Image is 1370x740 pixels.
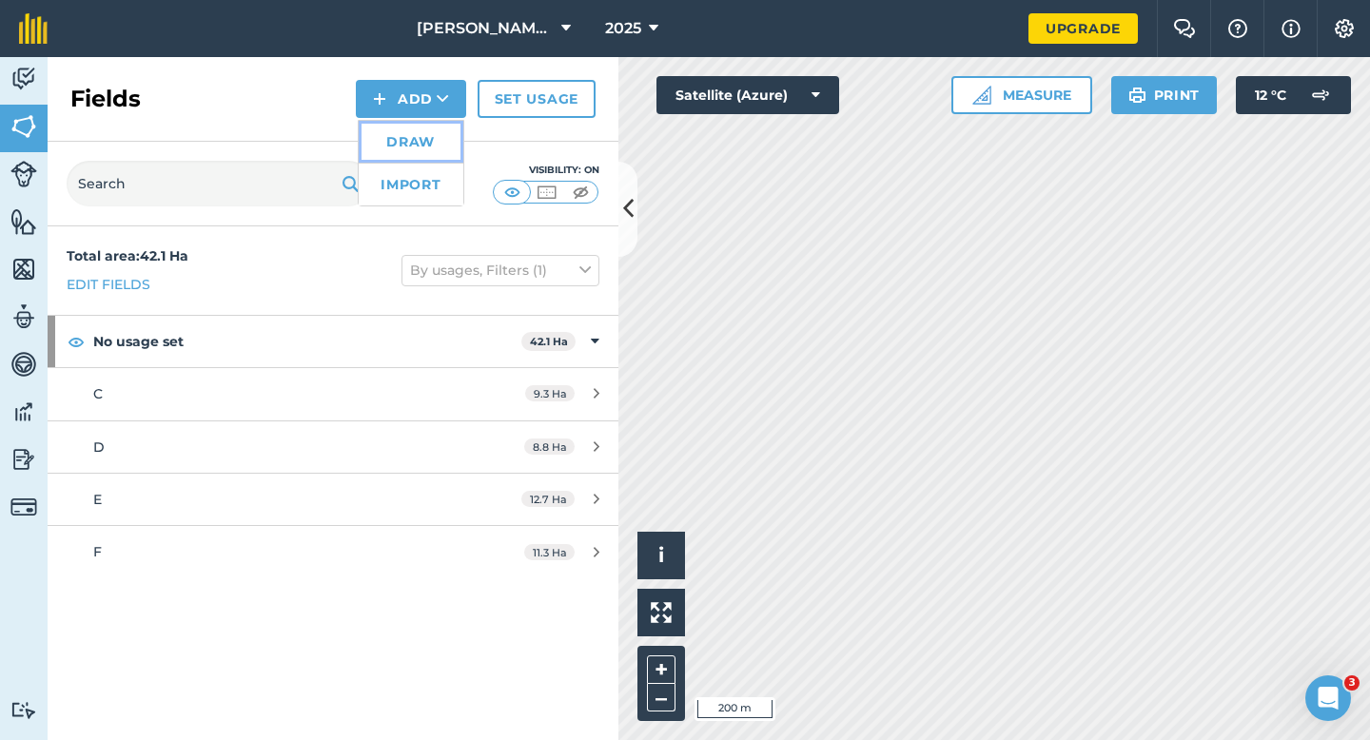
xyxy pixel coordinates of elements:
span: 12.7 Ha [521,491,575,507]
img: svg+xml;base64,PHN2ZyB4bWxucz0iaHR0cDovL3d3dy53My5vcmcvMjAwMC9zdmciIHdpZHRoPSIxOSIgaGVpZ2h0PSIyNC... [342,172,360,195]
span: E [93,491,102,508]
img: svg+xml;base64,PD94bWwgdmVyc2lvbj0iMS4wIiBlbmNvZGluZz0idXRmLTgiPz4KPCEtLSBHZW5lcmF0b3I6IEFkb2JlIE... [10,494,37,520]
img: A question mark icon [1226,19,1249,38]
button: Print [1111,76,1218,114]
span: 8.8 Ha [524,438,575,455]
span: C [93,385,103,402]
button: 12 °C [1236,76,1351,114]
input: Search [67,161,371,206]
button: By usages, Filters (1) [401,255,599,285]
span: 3 [1344,675,1360,691]
span: [PERSON_NAME] & Sons [417,17,554,40]
img: svg+xml;base64,PHN2ZyB4bWxucz0iaHR0cDovL3d3dy53My5vcmcvMjAwMC9zdmciIHdpZHRoPSIxNyIgaGVpZ2h0PSIxNy... [1282,17,1301,40]
a: Import [359,164,463,205]
iframe: Intercom live chat [1305,675,1351,721]
img: Ruler icon [972,86,991,105]
img: svg+xml;base64,PD94bWwgdmVyc2lvbj0iMS4wIiBlbmNvZGluZz0idXRmLTgiPz4KPCEtLSBHZW5lcmF0b3I6IEFkb2JlIE... [10,701,37,719]
strong: No usage set [93,316,521,367]
img: svg+xml;base64,PHN2ZyB4bWxucz0iaHR0cDovL3d3dy53My5vcmcvMjAwMC9zdmciIHdpZHRoPSI1NiIgaGVpZ2h0PSI2MC... [10,112,37,141]
span: 12 ° C [1255,76,1286,114]
button: Add DrawImport [356,80,466,118]
a: Upgrade [1028,13,1138,44]
img: fieldmargin Logo [19,13,48,44]
div: Visibility: On [493,163,599,178]
span: i [658,543,664,567]
span: F [93,543,102,560]
a: D8.8 Ha [48,421,618,473]
img: A cog icon [1333,19,1356,38]
img: svg+xml;base64,PD94bWwgdmVyc2lvbj0iMS4wIiBlbmNvZGluZz0idXRmLTgiPz4KPCEtLSBHZW5lcmF0b3I6IEFkb2JlIE... [10,445,37,474]
img: svg+xml;base64,PD94bWwgdmVyc2lvbj0iMS4wIiBlbmNvZGluZz0idXRmLTgiPz4KPCEtLSBHZW5lcmF0b3I6IEFkb2JlIE... [10,350,37,379]
button: + [647,655,675,684]
span: D [93,438,105,456]
strong: 42.1 Ha [530,335,568,348]
a: Set usage [478,80,596,118]
img: svg+xml;base64,PHN2ZyB4bWxucz0iaHR0cDovL3d3dy53My5vcmcvMjAwMC9zdmciIHdpZHRoPSI1NiIgaGVpZ2h0PSI2MC... [10,207,37,236]
button: Measure [951,76,1092,114]
strong: Total area : 42.1 Ha [67,247,188,264]
a: F11.3 Ha [48,526,618,577]
img: svg+xml;base64,PD94bWwgdmVyc2lvbj0iMS4wIiBlbmNvZGluZz0idXRmLTgiPz4KPCEtLSBHZW5lcmF0b3I6IEFkb2JlIE... [1301,76,1340,114]
button: Satellite (Azure) [656,76,839,114]
a: Draw [359,121,463,163]
div: No usage set42.1 Ha [48,316,618,367]
h2: Fields [70,84,141,114]
img: svg+xml;base64,PD94bWwgdmVyc2lvbj0iMS4wIiBlbmNvZGluZz0idXRmLTgiPz4KPCEtLSBHZW5lcmF0b3I6IEFkb2JlIE... [10,161,37,187]
img: svg+xml;base64,PD94bWwgdmVyc2lvbj0iMS4wIiBlbmNvZGluZz0idXRmLTgiPz4KPCEtLSBHZW5lcmF0b3I6IEFkb2JlIE... [10,398,37,426]
span: 9.3 Ha [525,385,575,401]
img: svg+xml;base64,PHN2ZyB4bWxucz0iaHR0cDovL3d3dy53My5vcmcvMjAwMC9zdmciIHdpZHRoPSI1NiIgaGVpZ2h0PSI2MC... [10,255,37,283]
img: svg+xml;base64,PHN2ZyB4bWxucz0iaHR0cDovL3d3dy53My5vcmcvMjAwMC9zdmciIHdpZHRoPSIxOCIgaGVpZ2h0PSIyNC... [68,330,85,353]
span: 11.3 Ha [524,544,575,560]
img: svg+xml;base64,PHN2ZyB4bWxucz0iaHR0cDovL3d3dy53My5vcmcvMjAwMC9zdmciIHdpZHRoPSIxNCIgaGVpZ2h0PSIyNC... [373,88,386,110]
button: – [647,684,675,711]
a: E12.7 Ha [48,474,618,525]
img: svg+xml;base64,PHN2ZyB4bWxucz0iaHR0cDovL3d3dy53My5vcmcvMjAwMC9zdmciIHdpZHRoPSIxOSIgaGVpZ2h0PSIyNC... [1128,84,1146,107]
img: svg+xml;base64,PD94bWwgdmVyc2lvbj0iMS4wIiBlbmNvZGluZz0idXRmLTgiPz4KPCEtLSBHZW5lcmF0b3I6IEFkb2JlIE... [10,302,37,331]
a: C9.3 Ha [48,368,618,419]
span: 2025 [605,17,641,40]
img: Four arrows, one pointing top left, one top right, one bottom right and the last bottom left [651,602,672,623]
img: svg+xml;base64,PHN2ZyB4bWxucz0iaHR0cDovL3d3dy53My5vcmcvMjAwMC9zdmciIHdpZHRoPSI1MCIgaGVpZ2h0PSI0MC... [500,183,524,202]
img: svg+xml;base64,PHN2ZyB4bWxucz0iaHR0cDovL3d3dy53My5vcmcvMjAwMC9zdmciIHdpZHRoPSI1MCIgaGVpZ2h0PSI0MC... [535,183,558,202]
a: Edit fields [67,274,150,295]
img: svg+xml;base64,PD94bWwgdmVyc2lvbj0iMS4wIiBlbmNvZGluZz0idXRmLTgiPz4KPCEtLSBHZW5lcmF0b3I6IEFkb2JlIE... [10,65,37,93]
img: Two speech bubbles overlapping with the left bubble in the forefront [1173,19,1196,38]
button: i [637,532,685,579]
img: svg+xml;base64,PHN2ZyB4bWxucz0iaHR0cDovL3d3dy53My5vcmcvMjAwMC9zdmciIHdpZHRoPSI1MCIgaGVpZ2h0PSI0MC... [569,183,593,202]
